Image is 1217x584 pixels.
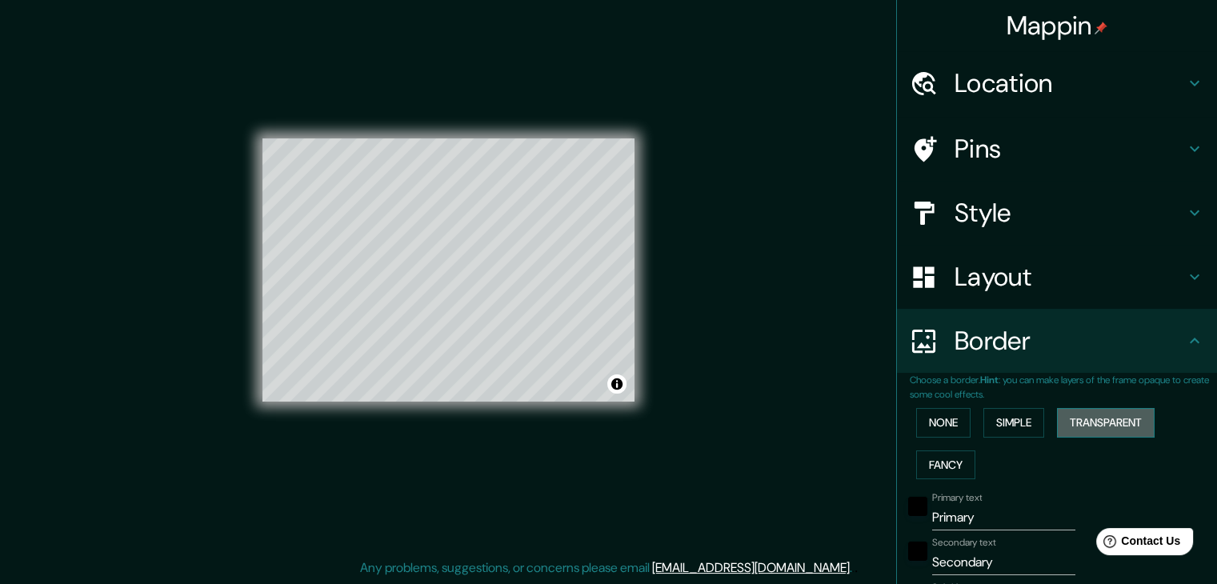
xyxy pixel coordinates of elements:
[908,497,927,516] button: black
[1007,10,1108,42] h4: Mappin
[897,117,1217,181] div: Pins
[955,133,1185,165] h4: Pins
[1075,522,1199,566] iframe: Help widget launcher
[360,558,852,578] p: Any problems, suggestions, or concerns please email .
[955,67,1185,99] h4: Location
[908,542,927,561] button: black
[855,558,858,578] div: .
[980,374,999,386] b: Hint
[852,558,855,578] div: .
[916,450,975,480] button: Fancy
[1057,408,1155,438] button: Transparent
[983,408,1044,438] button: Simple
[955,261,1185,293] h4: Layout
[932,491,982,505] label: Primary text
[897,51,1217,115] div: Location
[897,181,1217,245] div: Style
[932,536,996,550] label: Secondary text
[910,373,1217,402] p: Choose a border. : you can make layers of the frame opaque to create some cool effects.
[652,559,850,576] a: [EMAIL_ADDRESS][DOMAIN_NAME]
[897,309,1217,373] div: Border
[955,325,1185,357] h4: Border
[1095,22,1107,34] img: pin-icon.png
[955,197,1185,229] h4: Style
[607,374,627,394] button: Toggle attribution
[897,245,1217,309] div: Layout
[916,408,971,438] button: None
